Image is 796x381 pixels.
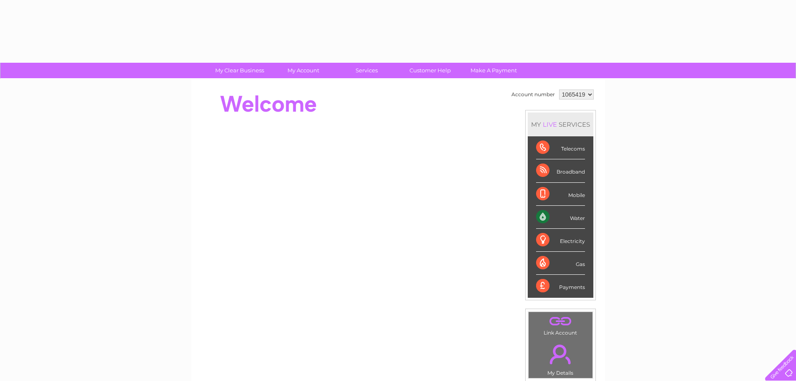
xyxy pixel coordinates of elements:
[332,63,401,78] a: Services
[536,275,585,297] div: Payments
[536,229,585,252] div: Electricity
[536,252,585,275] div: Gas
[528,312,593,338] td: Link Account
[536,206,585,229] div: Water
[205,63,274,78] a: My Clear Business
[459,63,528,78] a: Make A Payment
[536,183,585,206] div: Mobile
[528,113,593,136] div: MY SERVICES
[269,63,338,78] a: My Account
[536,159,585,182] div: Broadband
[531,314,590,329] a: .
[531,340,590,369] a: .
[536,136,585,159] div: Telecoms
[541,120,559,128] div: LIVE
[528,338,593,378] td: My Details
[396,63,465,78] a: Customer Help
[509,87,557,102] td: Account number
